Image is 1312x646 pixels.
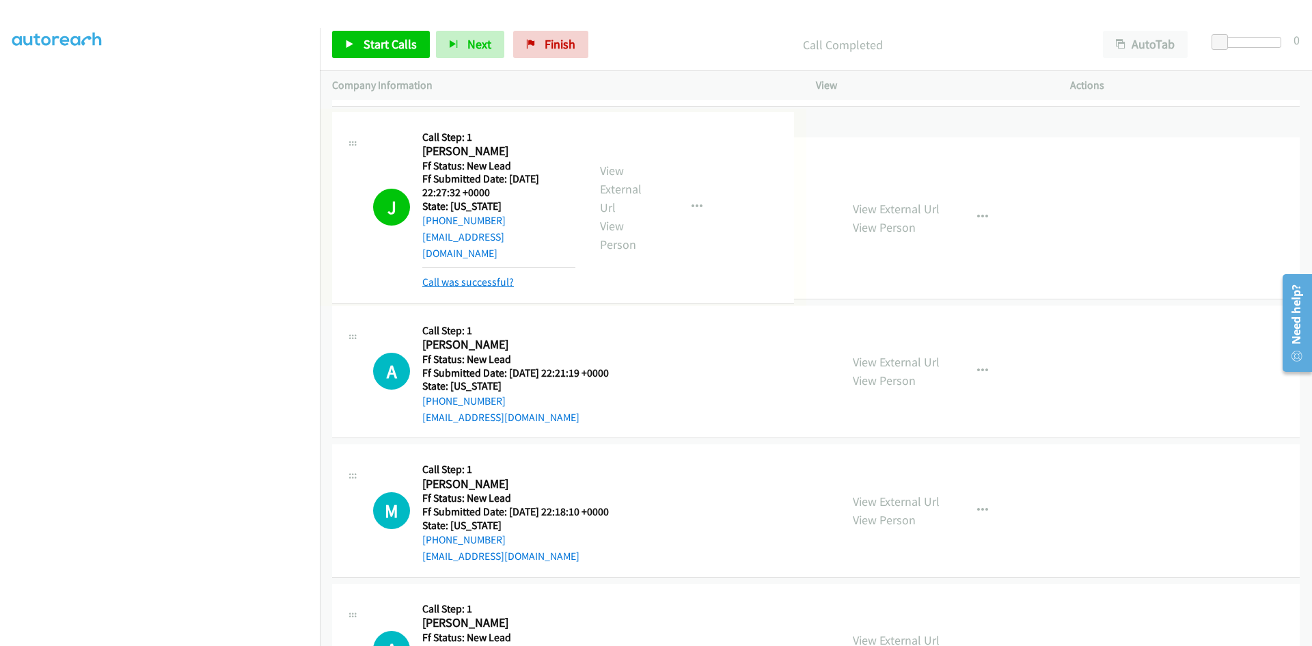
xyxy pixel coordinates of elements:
h5: Call Step: 1 [422,602,609,616]
a: Start Calls [332,31,430,58]
h2: [PERSON_NAME] [422,337,609,353]
h2: [PERSON_NAME] [422,144,575,159]
h2: [PERSON_NAME] [422,476,609,492]
h5: Ff Status: New Lead [422,492,609,505]
h5: Ff Status: New Lead [422,631,609,645]
span: Finish [545,36,575,52]
a: View External Url [600,163,642,215]
h1: M [373,492,410,529]
a: View External Url [853,494,940,509]
h5: Ff Submitted Date: [DATE] 22:18:10 +0000 [422,505,609,519]
h5: Call Step: 1 [422,131,575,144]
span: Next [467,36,491,52]
a: Call was successful? [422,275,514,288]
h5: Ff Status: New Lead [422,353,609,366]
div: The call is yet to be attempted [373,492,410,529]
a: View External Url [853,354,940,370]
h5: Ff Status: New Lead [422,159,575,173]
h5: Call Step: 1 [422,324,609,338]
button: Next [436,31,504,58]
h1: J [373,189,410,226]
a: [EMAIL_ADDRESS][DOMAIN_NAME] [422,230,504,260]
button: AutoTab [1103,31,1188,58]
h5: State: [US_STATE] [422,379,609,393]
a: [PHONE_NUMBER] [422,533,506,546]
p: Call Completed [607,36,1078,54]
a: [PHONE_NUMBER] [422,214,506,227]
h5: Call Step: 1 [422,463,609,476]
h5: State: [US_STATE] [422,200,575,213]
h5: State: [US_STATE] [422,519,609,533]
div: The call is yet to be attempted [373,353,410,390]
div: Delay between calls (in seconds) [1218,37,1281,48]
h1: A [373,353,410,390]
iframe: Resource Center [1272,269,1312,377]
span: Start Calls [364,36,417,52]
p: Actions [1070,77,1300,94]
div: 0 [1294,31,1300,49]
h5: Ff Submitted Date: [DATE] 22:21:19 +0000 [422,366,609,380]
p: Company Information [332,77,791,94]
a: View Person [853,373,916,388]
a: [EMAIL_ADDRESS][DOMAIN_NAME] [422,550,579,563]
h2: [PERSON_NAME] [422,615,609,631]
h5: Ff Submitted Date: [DATE] 22:27:32 +0000 [422,172,575,199]
a: Finish [513,31,588,58]
a: [PHONE_NUMBER] [422,394,506,407]
a: [EMAIL_ADDRESS][DOMAIN_NAME] [422,411,579,424]
p: View [816,77,1045,94]
a: View Person [600,218,636,252]
a: View Person [853,512,916,528]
